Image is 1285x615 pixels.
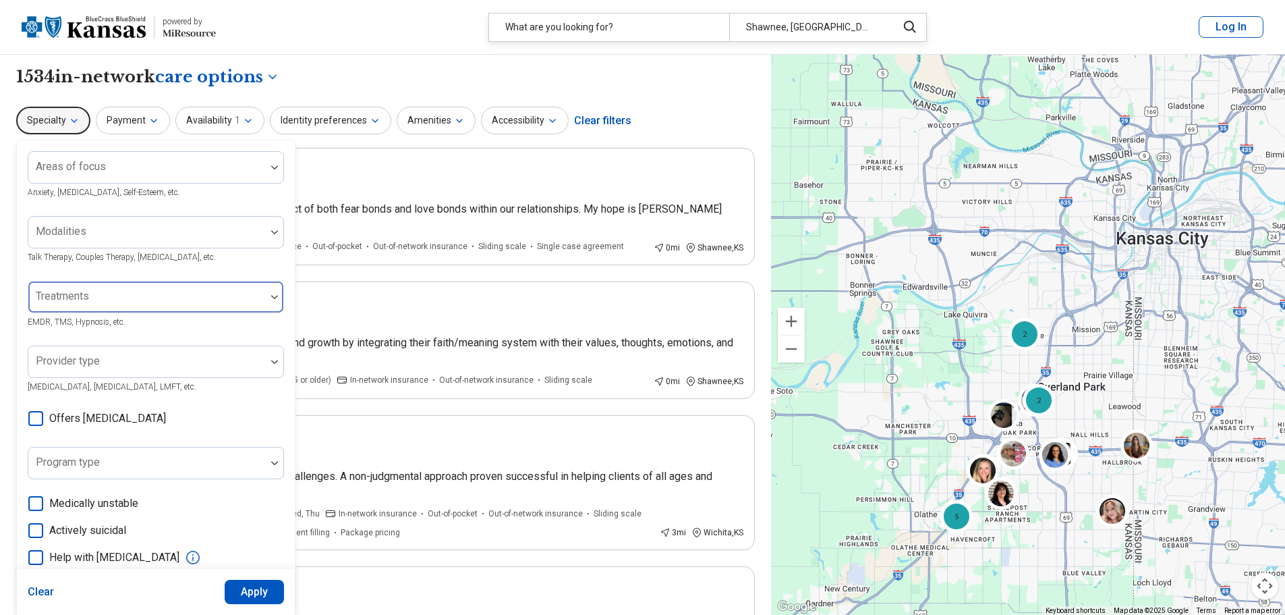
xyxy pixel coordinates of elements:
h1: 1534 in-network [16,65,279,88]
span: Out-of-network insurance [373,240,467,252]
span: Offers [MEDICAL_DATA] [49,410,166,427]
span: Sliding scale [544,374,592,386]
span: care options [155,65,263,88]
div: What are you looking for? [489,14,729,41]
a: Report a map error [1224,607,1281,614]
span: Actively suicidal [49,523,126,539]
label: Program type [36,456,100,469]
span: Package pricing [341,527,400,539]
span: Out-of-network insurance [488,508,583,520]
div: Wichita , KS [691,527,743,539]
span: Medically unstable [49,496,138,512]
button: Specialty [16,107,90,134]
span: Out-of-network insurance [439,374,534,386]
span: In-network insurance [339,508,417,520]
div: 2 [1008,318,1041,350]
a: Terms (opens in new tab) [1197,607,1216,614]
button: Accessibility [481,107,569,134]
span: Map data ©2025 Google [1114,607,1189,614]
span: 1 [235,113,240,128]
button: Clear [28,580,55,604]
div: Shawnee, [GEOGRAPHIC_DATA] [729,14,889,41]
p: My passion is helping people experience heal and growth by integrating their faith/meaning system... [68,335,743,367]
label: Provider type [36,354,100,367]
p: Counseling for children & adults battling life's challenges. A non-judgmental approach proven suc... [68,469,743,501]
span: Single case agreement [537,240,624,252]
img: Blue Cross Blue Shield Kansas [22,11,146,43]
span: Sliding scale [594,508,641,520]
span: Talk Therapy, Couples Therapy, [MEDICAL_DATA], etc. [28,252,216,262]
div: Clear filters [574,105,631,137]
div: Shawnee , KS [685,375,743,387]
button: Zoom in [778,308,805,335]
button: Amenities [397,107,476,134]
div: Shawnee , KS [685,242,743,254]
a: Blue Cross Blue Shield Kansaspowered by [22,11,216,43]
span: Sliding scale [478,240,526,252]
button: Identity preferences [270,107,391,134]
span: Out-of-pocket [312,240,362,252]
label: Areas of focus [36,160,106,173]
label: Modalities [36,225,86,238]
span: [MEDICAL_DATA], [MEDICAL_DATA], LMFT, etc. [28,382,196,392]
div: 0 mi [654,375,680,387]
label: Treatments [36,290,89,302]
button: Availability1 [175,107,264,134]
span: Anxiety, [MEDICAL_DATA], Self-Esteem, etc. [28,188,180,197]
div: 2 [1023,384,1055,417]
button: Care options [155,65,279,88]
button: Apply [225,580,285,604]
div: 5 [940,500,973,533]
div: powered by [163,16,216,28]
button: Payment [96,107,170,134]
div: 0 mi [654,242,680,254]
p: I hold a fundamental belief in the profound impact of both fear bonds and love bonds within our r... [68,201,743,234]
span: Out-of-pocket [428,508,478,520]
button: Map camera controls [1251,572,1278,599]
button: Zoom out [778,336,805,363]
span: EMDR, TMS, Hypnosis, etc. [28,317,125,327]
span: In-network insurance [350,374,428,386]
button: Log In [1199,16,1263,38]
span: Help with [MEDICAL_DATA] [49,550,179,566]
div: 3 mi [660,527,686,539]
